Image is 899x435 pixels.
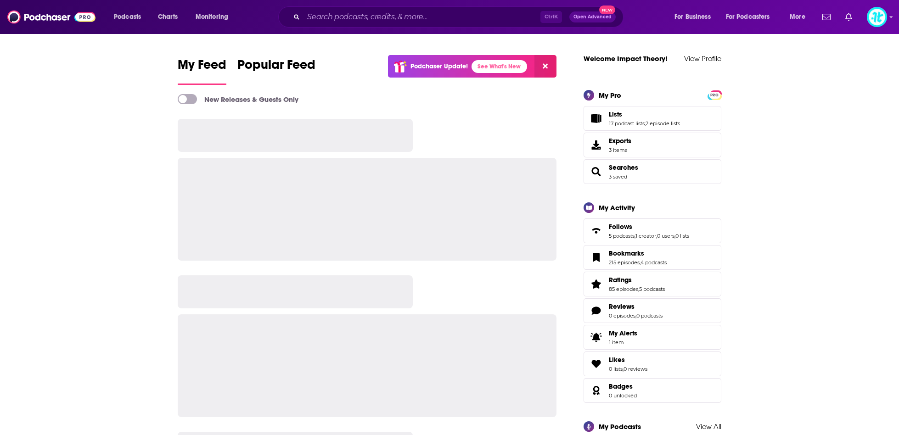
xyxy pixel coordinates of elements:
[720,10,783,24] button: open menu
[783,10,817,24] button: open menu
[584,106,721,131] span: Lists
[635,233,656,239] a: 1 creator
[609,312,635,319] a: 0 episodes
[587,165,605,178] a: Searches
[684,54,721,63] a: View Profile
[152,10,183,24] a: Charts
[584,378,721,403] span: Badges
[674,233,675,239] span: ,
[584,159,721,184] span: Searches
[675,233,689,239] a: 0 lists
[609,329,637,337] span: My Alerts
[178,94,298,104] a: New Releases & Guests Only
[696,422,721,431] a: View All
[587,331,605,344] span: My Alerts
[609,120,645,127] a: 17 podcast lists
[639,286,665,292] a: 5 podcasts
[609,356,647,364] a: Likes
[472,60,527,73] a: See What's New
[819,9,834,25] a: Show notifications dropdown
[709,92,720,99] span: PRO
[609,366,623,372] a: 0 lists
[7,8,96,26] img: Podchaser - Follow, Share and Rate Podcasts
[867,7,887,27] img: User Profile
[237,57,315,85] a: Popular Feed
[287,6,632,28] div: Search podcasts, credits, & more...
[609,302,663,311] a: Reviews
[609,223,689,231] a: Follows
[303,10,540,24] input: Search podcasts, credits, & more...
[609,286,638,292] a: 85 episodes
[599,91,621,100] div: My Pro
[587,384,605,397] a: Badges
[609,249,644,257] span: Bookmarks
[638,286,639,292] span: ,
[189,10,240,24] button: open menu
[609,276,632,284] span: Ratings
[569,11,616,22] button: Open AdvancedNew
[587,251,605,264] a: Bookmarks
[657,233,674,239] a: 0 users
[656,233,657,239] span: ,
[624,366,647,372] a: 0 reviews
[584,298,721,323] span: Reviews
[237,57,315,78] span: Popular Feed
[587,224,605,237] a: Follows
[609,382,633,390] span: Badges
[609,249,667,257] a: Bookmarks
[584,272,721,296] span: Ratings
[609,339,637,346] span: 1 item
[410,62,468,70] p: Podchaser Update!
[584,133,721,157] a: Exports
[668,10,722,24] button: open menu
[646,120,680,127] a: 2 episode lists
[709,91,720,98] a: PRO
[609,137,631,145] span: Exports
[609,302,635,311] span: Reviews
[196,11,228,23] span: Monitoring
[635,233,635,239] span: ,
[609,147,631,153] span: 3 items
[587,139,605,151] span: Exports
[609,356,625,364] span: Likes
[867,7,887,27] button: Show profile menu
[178,57,226,78] span: My Feed
[609,173,627,180] a: 3 saved
[178,57,226,85] a: My Feed
[867,7,887,27] span: Logged in as ImpactTheory
[636,312,663,319] a: 0 podcasts
[584,245,721,270] span: Bookmarks
[587,112,605,125] a: Lists
[635,312,636,319] span: ,
[584,325,721,350] a: My Alerts
[609,110,680,118] a: Lists
[623,366,624,372] span: ,
[587,278,605,290] a: Ratings
[609,382,637,390] a: Badges
[584,54,668,63] a: Welcome Impact Theory!
[674,11,711,23] span: For Business
[584,351,721,376] span: Likes
[114,11,141,23] span: Podcasts
[599,6,616,14] span: New
[573,15,612,19] span: Open Advanced
[726,11,770,23] span: For Podcasters
[587,304,605,317] a: Reviews
[609,392,637,399] a: 0 unlocked
[790,11,805,23] span: More
[640,259,641,266] span: ,
[609,276,665,284] a: Ratings
[609,223,632,231] span: Follows
[599,422,641,431] div: My Podcasts
[107,10,153,24] button: open menu
[158,11,178,23] span: Charts
[609,163,638,172] a: Searches
[609,233,635,239] a: 5 podcasts
[842,9,856,25] a: Show notifications dropdown
[584,218,721,243] span: Follows
[599,203,635,212] div: My Activity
